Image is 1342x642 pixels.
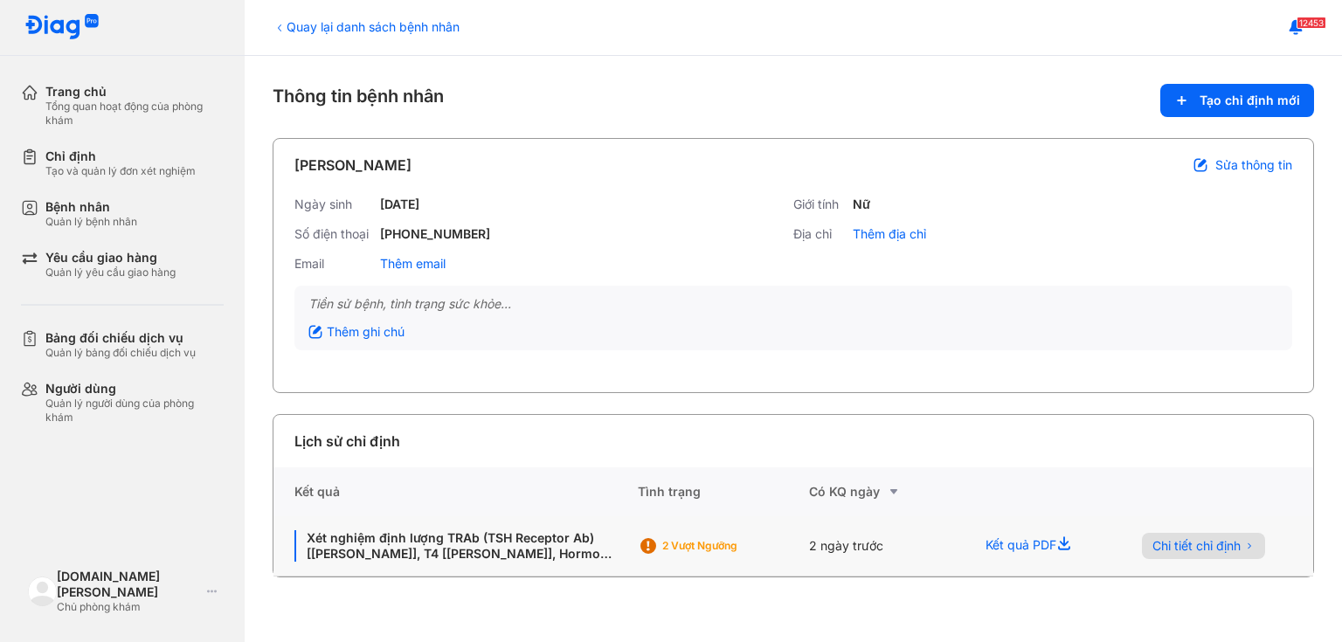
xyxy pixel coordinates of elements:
[380,226,490,242] div: [PHONE_NUMBER]
[57,569,200,600] div: [DOMAIN_NAME] [PERSON_NAME]
[273,467,638,516] div: Kết quả
[45,346,196,360] div: Quản lý bảng đối chiếu dịch vụ
[273,17,460,36] div: Quay lại danh sách bệnh nhân
[294,256,373,272] div: Email
[45,250,176,266] div: Yêu cầu giao hàng
[380,197,419,212] div: [DATE]
[1142,533,1265,559] button: Chi tiết chỉ định
[965,516,1121,576] div: Kết quả PDF
[45,148,196,164] div: Chỉ định
[809,481,965,502] div: Có KQ ngày
[28,576,57,605] img: logo
[294,431,400,452] div: Lịch sử chỉ định
[294,155,412,176] div: [PERSON_NAME]
[793,226,846,242] div: Địa chỉ
[308,296,1278,312] div: Tiền sử bệnh, tình trạng sức khỏe...
[1160,84,1314,117] button: Tạo chỉ định mới
[45,84,224,100] div: Trang chủ
[793,197,846,212] div: Giới tính
[308,324,405,340] div: Thêm ghi chú
[1200,93,1300,108] span: Tạo chỉ định mới
[45,381,224,397] div: Người dùng
[45,397,224,425] div: Quản lý người dùng của phòng khám
[853,226,926,242] div: Thêm địa chỉ
[294,530,617,562] div: Xét nghiệm định lượng TRAb (TSH Receptor Ab) [[PERSON_NAME]], T4 [[PERSON_NAME]], Hormone Kích Th...
[380,256,446,272] div: Thêm email
[853,197,870,212] div: Nữ
[24,14,100,41] img: logo
[809,516,965,576] div: 2 ngày trước
[45,199,137,215] div: Bệnh nhân
[662,539,802,553] div: 2 Vượt ngưỡng
[1297,17,1326,29] span: 12453
[45,100,224,128] div: Tổng quan hoạt động của phòng khám
[294,197,373,212] div: Ngày sinh
[273,84,1314,117] div: Thông tin bệnh nhân
[294,226,373,242] div: Số điện thoại
[45,266,176,280] div: Quản lý yêu cầu giao hàng
[45,164,196,178] div: Tạo và quản lý đơn xét nghiệm
[638,467,809,516] div: Tình trạng
[57,600,200,614] div: Chủ phòng khám
[45,215,137,229] div: Quản lý bệnh nhân
[1215,157,1292,173] span: Sửa thông tin
[1152,538,1241,554] span: Chi tiết chỉ định
[45,330,196,346] div: Bảng đối chiếu dịch vụ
